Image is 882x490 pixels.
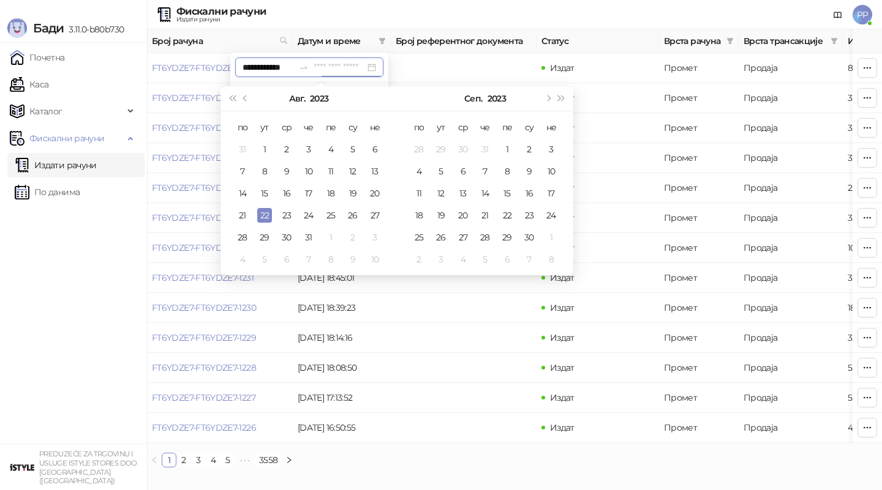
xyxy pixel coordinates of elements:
[293,353,391,383] td: [DATE] 18:08:50
[301,208,316,223] div: 24
[147,29,293,53] th: Број рачуна
[500,252,514,267] div: 6
[147,83,293,113] td: FT6YDZE7-FT6YDZE7-1237
[320,116,342,138] th: пе
[518,182,540,204] td: 2023-09-16
[257,164,272,179] div: 8
[342,248,364,270] td: 2023-09-09
[391,29,537,53] th: Број референтног документа
[345,142,360,157] div: 5
[412,164,426,179] div: 4
[323,186,338,201] div: 18
[323,252,338,267] div: 8
[232,226,254,248] td: 2023-08-28
[162,453,176,467] a: 1
[488,86,506,111] button: Изабери годину
[739,173,843,203] td: Продаја
[279,230,294,245] div: 30
[544,230,559,245] div: 1
[430,226,452,248] td: 2023-09-26
[147,203,293,233] td: FT6YDZE7-FT6YDZE7-1233
[550,182,575,193] span: Издат
[518,116,540,138] th: су
[29,126,104,150] span: Фискални рачуни
[152,92,255,103] a: FT6YDZE7-FT6YDZE7-1237
[828,5,848,24] a: Документација
[10,455,34,480] img: 64x64-companyLogo-77b92cf4-9946-4f36-9751-bf7bb5fd2c7d.png
[192,453,205,467] a: 3
[555,86,568,111] button: Следећа година (Control + right)
[550,242,575,253] span: Издат
[474,204,496,226] td: 2023-09-21
[254,204,276,226] td: 2023-08-22
[285,456,293,464] span: right
[500,208,514,223] div: 22
[434,208,448,223] div: 19
[739,83,843,113] td: Продаја
[659,233,739,263] td: Промет
[342,182,364,204] td: 2023-08-19
[176,453,191,467] li: 2
[540,160,562,182] td: 2023-09-10
[456,142,470,157] div: 30
[279,142,294,157] div: 2
[152,362,256,373] a: FT6YDZE7-FT6YDZE7-1228
[152,62,256,73] a: FT6YDZE7-FT6YDZE7-1238
[345,230,360,245] div: 2
[659,263,739,293] td: Промет
[456,164,470,179] div: 6
[430,116,452,138] th: ут
[254,116,276,138] th: ут
[474,248,496,270] td: 2023-10-05
[301,252,316,267] div: 7
[541,86,554,111] button: Следећи месец (PageDown)
[478,142,492,157] div: 31
[831,37,838,45] span: filter
[232,204,254,226] td: 2023-08-21
[276,160,298,182] td: 2023-08-09
[540,226,562,248] td: 2023-10-01
[364,182,386,204] td: 2023-08-20
[544,252,559,267] div: 8
[323,230,338,245] div: 1
[659,203,739,233] td: Промет
[276,138,298,160] td: 2023-08-02
[257,142,272,157] div: 1
[29,99,62,124] span: Каталог
[412,186,426,201] div: 11
[279,186,294,201] div: 16
[232,138,254,160] td: 2023-07-31
[152,422,256,433] a: FT6YDZE7-FT6YDZE7-1226
[7,18,27,38] img: Logo
[659,83,739,113] td: Промет
[367,164,382,179] div: 13
[282,453,296,467] button: right
[147,293,293,323] td: FT6YDZE7-FT6YDZE7-1230
[430,204,452,226] td: 2023-09-19
[474,160,496,182] td: 2023-09-07
[293,293,391,323] td: [DATE] 18:39:23
[152,152,255,163] a: FT6YDZE7-FT6YDZE7-1235
[279,208,294,223] div: 23
[320,226,342,248] td: 2023-09-01
[147,323,293,353] td: FT6YDZE7-FT6YDZE7-1229
[496,116,518,138] th: пе
[301,186,316,201] div: 17
[147,233,293,263] td: FT6YDZE7-FT6YDZE7-1232
[474,138,496,160] td: 2023-08-31
[257,230,272,245] div: 29
[289,86,305,111] button: Изабери месец
[298,226,320,248] td: 2023-08-31
[15,180,80,204] a: По данима
[408,138,430,160] td: 2023-08-28
[412,230,426,245] div: 25
[544,208,559,223] div: 24
[345,208,360,223] div: 26
[659,173,739,203] td: Промет
[257,208,272,223] div: 22
[298,182,320,204] td: 2023-08-17
[235,230,250,245] div: 28
[478,230,492,245] div: 28
[320,138,342,160] td: 2023-08-04
[659,113,739,143] td: Промет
